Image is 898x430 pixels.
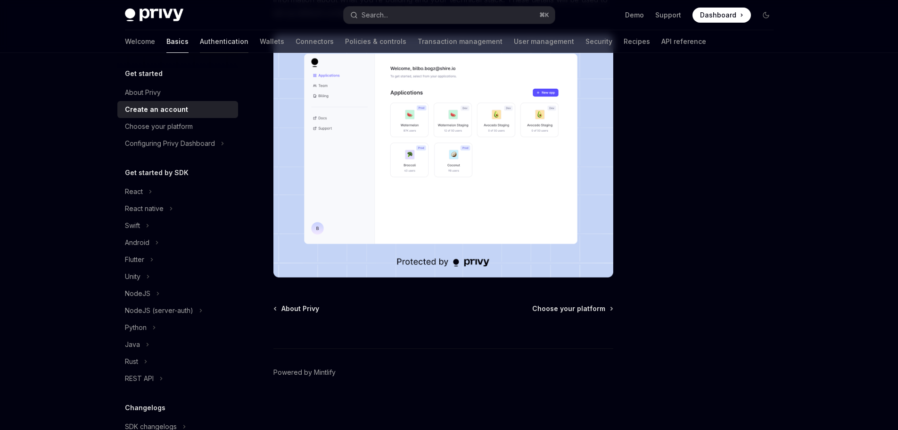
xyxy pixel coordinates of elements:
[125,254,144,265] div: Flutter
[117,268,238,285] button: Toggle Unity section
[345,30,406,53] a: Policies & controls
[274,304,319,313] a: About Privy
[117,285,238,302] button: Toggle NodeJS section
[125,30,155,53] a: Welcome
[200,30,248,53] a: Authentication
[117,319,238,336] button: Toggle Python section
[125,186,143,197] div: React
[117,302,238,319] button: Toggle NodeJS (server-auth) section
[117,336,238,353] button: Toggle Java section
[296,30,334,53] a: Connectors
[625,10,644,20] a: Demo
[125,288,150,299] div: NodeJS
[273,368,336,377] a: Powered by Mintlify
[273,34,613,278] img: images/Dash.png
[117,217,238,234] button: Toggle Swift section
[117,135,238,152] button: Toggle Configuring Privy Dashboard section
[125,237,149,248] div: Android
[532,304,605,313] span: Choose your platform
[125,121,193,132] div: Choose your platform
[260,30,284,53] a: Wallets
[125,402,165,413] h5: Changelogs
[125,203,164,214] div: React native
[166,30,189,53] a: Basics
[125,322,147,333] div: Python
[125,104,188,115] div: Create an account
[624,30,650,53] a: Recipes
[117,183,238,200] button: Toggle React section
[700,10,736,20] span: Dashboard
[281,304,319,313] span: About Privy
[532,304,612,313] a: Choose your platform
[125,220,140,231] div: Swift
[125,356,138,367] div: Rust
[661,30,706,53] a: API reference
[117,370,238,387] button: Toggle REST API section
[125,68,163,79] h5: Get started
[125,138,215,149] div: Configuring Privy Dashboard
[585,30,612,53] a: Security
[117,234,238,251] button: Toggle Android section
[758,8,774,23] button: Toggle dark mode
[117,84,238,101] a: About Privy
[125,8,183,22] img: dark logo
[655,10,681,20] a: Support
[125,373,154,384] div: REST API
[539,11,549,19] span: ⌘ K
[362,9,388,21] div: Search...
[125,87,161,98] div: About Privy
[117,251,238,268] button: Toggle Flutter section
[125,167,189,178] h5: Get started by SDK
[344,7,555,24] button: Open search
[125,271,140,282] div: Unity
[117,101,238,118] a: Create an account
[117,353,238,370] button: Toggle Rust section
[692,8,751,23] a: Dashboard
[117,200,238,217] button: Toggle React native section
[125,305,193,316] div: NodeJS (server-auth)
[418,30,503,53] a: Transaction management
[125,339,140,350] div: Java
[514,30,574,53] a: User management
[117,118,238,135] a: Choose your platform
